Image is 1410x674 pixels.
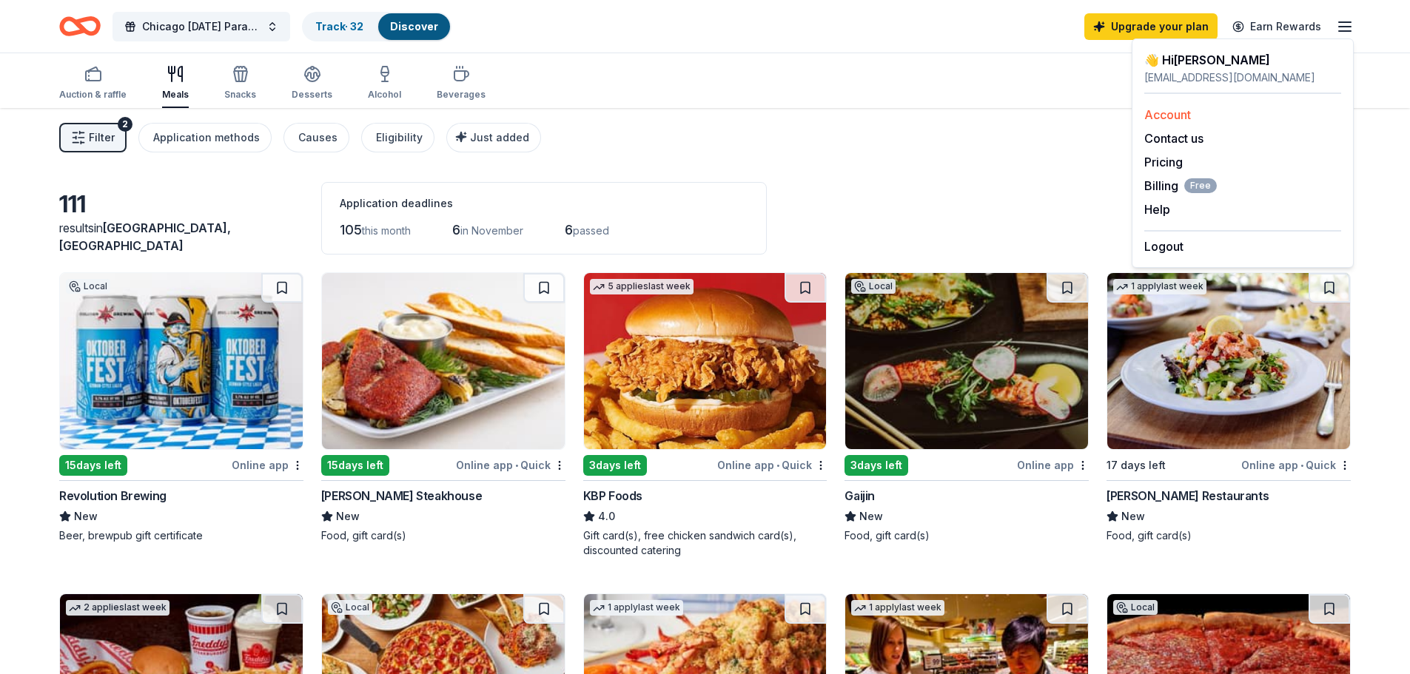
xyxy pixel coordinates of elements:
div: Food, gift card(s) [845,528,1089,543]
button: Eligibility [361,123,434,152]
div: Revolution Brewing [59,487,167,505]
div: Local [66,279,110,294]
img: Image for Revolution Brewing [60,273,303,449]
div: 3 days left [583,455,647,476]
a: Track· 32 [315,20,363,33]
button: Desserts [292,59,332,108]
span: in November [460,224,523,237]
a: Discover [390,20,438,33]
span: Filter [89,129,115,146]
div: 15 days left [59,455,127,476]
a: Image for GaijinLocal3days leftOnline appGaijinNewFood, gift card(s) [845,272,1089,543]
span: Billing [1144,177,1217,195]
span: [GEOGRAPHIC_DATA], [GEOGRAPHIC_DATA] [59,220,231,253]
div: Local [328,600,372,615]
div: 👋 Hi [PERSON_NAME] [1144,51,1341,69]
button: Filter2 [59,123,127,152]
div: Snacks [224,89,256,101]
button: Meals [162,59,189,108]
div: 2 applies last week [66,600,169,616]
span: Just added [470,131,529,144]
img: Image for KBP Foods [584,273,827,449]
div: [EMAIL_ADDRESS][DOMAIN_NAME] [1144,69,1341,87]
span: • [515,459,518,471]
div: Eligibility [376,129,423,146]
div: 17 days left [1107,456,1166,474]
img: Image for Cameron Mitchell Restaurants [1107,273,1350,449]
a: Image for Cameron Mitchell Restaurants1 applylast week17 days leftOnline app•Quick[PERSON_NAME] R... [1107,272,1351,543]
a: Home [59,9,101,44]
button: Auction & raffle [59,59,127,108]
a: Earn Rewards [1223,13,1330,40]
button: Alcohol [368,59,401,108]
div: results [59,219,303,255]
span: New [859,508,883,525]
img: Image for Perry's Steakhouse [322,273,565,449]
button: Contact us [1144,129,1203,147]
div: 3 days left [845,455,908,476]
div: Local [1113,600,1158,615]
div: Application deadlines [340,195,748,212]
div: Food, gift card(s) [1107,528,1351,543]
div: 5 applies last week [590,279,694,294]
div: [PERSON_NAME] Restaurants [1107,487,1269,505]
div: Online app Quick [717,456,827,474]
span: New [336,508,360,525]
div: 1 apply last week [590,600,683,616]
a: Upgrade your plan [1084,13,1218,40]
span: New [74,508,98,525]
div: Beer, brewpub gift certificate [59,528,303,543]
span: this month [362,224,411,237]
span: 105 [340,222,362,237]
div: 2 [118,117,132,132]
div: 1 apply last week [1113,279,1206,294]
span: 6 [452,222,460,237]
a: Pricing [1144,155,1183,169]
span: 4.0 [598,508,615,525]
div: Online app Quick [1241,456,1351,474]
span: Free [1184,178,1217,193]
span: passed [573,224,609,237]
div: Beverages [437,89,486,101]
div: Causes [298,129,338,146]
div: Gift card(s), free chicken sandwich card(s), discounted catering [583,528,827,558]
div: Desserts [292,89,332,101]
span: • [1300,459,1303,471]
div: Local [851,279,896,294]
div: KBP Foods [583,487,642,505]
div: Gaijin [845,487,875,505]
div: 1 apply last week [851,600,944,616]
div: Online app Quick [456,456,565,474]
button: Application methods [138,123,272,152]
div: Online app [1017,456,1089,474]
div: Auction & raffle [59,89,127,101]
div: Online app [232,456,303,474]
button: Help [1144,200,1170,218]
a: Account [1144,107,1191,122]
button: Just added [446,123,541,152]
button: Track· 32Discover [302,12,451,41]
button: Snacks [224,59,256,108]
a: Image for Revolution BrewingLocal15days leftOnline appRevolution BrewingNewBeer, brewpub gift cer... [59,272,303,543]
span: in [59,220,231,253]
span: • [776,459,779,471]
button: Causes [283,123,349,152]
div: 15 days left [321,455,389,476]
div: Application methods [153,129,260,146]
div: [PERSON_NAME] Steakhouse [321,487,482,505]
button: Logout [1144,237,1184,255]
span: Chicago [DATE] Parade [142,18,261,36]
div: Alcohol [368,89,401,101]
img: Image for Gaijin [845,273,1088,449]
button: BillingFree [1144,177,1217,195]
button: Beverages [437,59,486,108]
span: 6 [565,222,573,237]
div: Meals [162,89,189,101]
div: 111 [59,189,303,219]
button: Chicago [DATE] Parade [113,12,290,41]
a: Image for Perry's Steakhouse15days leftOnline app•Quick[PERSON_NAME] SteakhouseNewFood, gift card(s) [321,272,565,543]
span: New [1121,508,1145,525]
a: Image for KBP Foods5 applieslast week3days leftOnline app•QuickKBP Foods4.0Gift card(s), free chi... [583,272,827,558]
div: Food, gift card(s) [321,528,565,543]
